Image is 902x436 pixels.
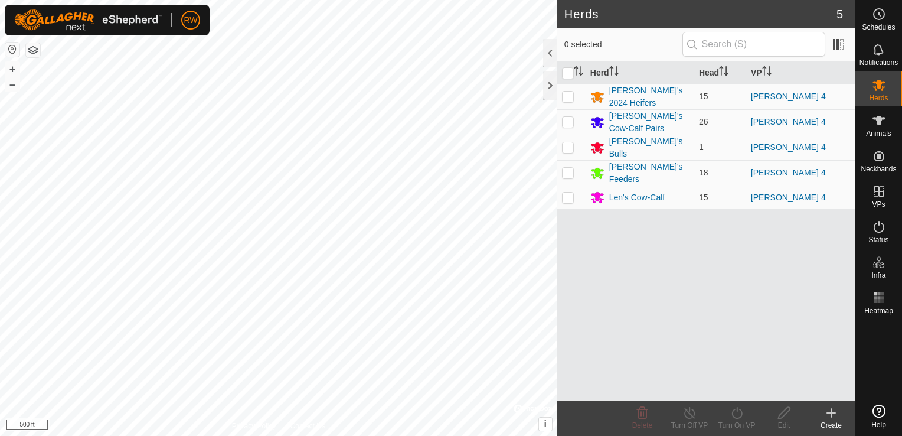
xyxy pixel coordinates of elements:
button: Reset Map [5,43,19,57]
span: Neckbands [861,165,896,173]
div: Create [808,420,855,431]
button: Map Layers [26,43,40,57]
p-sorticon: Activate to sort [762,68,772,77]
span: Notifications [859,59,898,66]
div: [PERSON_NAME]'s Cow-Calf Pairs [609,110,689,135]
a: [PERSON_NAME] 4 [751,193,826,202]
a: [PERSON_NAME] 4 [751,142,826,152]
span: Animals [866,130,891,137]
div: [PERSON_NAME]'s 2024 Heifers [609,84,689,109]
div: Turn On VP [713,420,760,431]
div: Len's Cow-Calf [609,191,665,204]
div: [PERSON_NAME]'s Feeders [609,161,689,186]
span: 5 [836,5,843,23]
span: RW [184,14,197,27]
div: Turn Off VP [666,420,713,431]
span: Herds [869,95,888,102]
span: 26 [699,117,708,126]
a: [PERSON_NAME] 4 [751,168,826,177]
a: [PERSON_NAME] 4 [751,117,826,126]
th: VP [746,61,855,84]
div: Edit [760,420,808,431]
a: Contact Us [290,421,325,431]
span: Schedules [862,24,895,31]
img: Gallagher Logo [14,9,162,31]
div: [PERSON_NAME]'s Bulls [609,135,689,160]
p-sorticon: Activate to sort [574,68,583,77]
a: Help [855,400,902,433]
span: 1 [699,142,704,152]
button: – [5,77,19,92]
input: Search (S) [682,32,825,57]
a: [PERSON_NAME] 4 [751,92,826,101]
span: Status [868,236,888,243]
th: Herd [586,61,694,84]
span: 15 [699,193,708,202]
p-sorticon: Activate to sort [609,68,619,77]
span: VPs [872,201,885,208]
span: Help [871,421,886,428]
p-sorticon: Activate to sort [719,68,728,77]
span: Delete [632,421,653,430]
span: Heatmap [864,307,893,314]
span: 18 [699,168,708,177]
span: 0 selected [564,38,682,51]
button: i [539,418,552,431]
h2: Herds [564,7,836,21]
span: Infra [871,272,885,279]
a: Privacy Policy [232,421,276,431]
span: 15 [699,92,708,101]
span: i [544,419,547,429]
th: Head [694,61,746,84]
button: + [5,62,19,76]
